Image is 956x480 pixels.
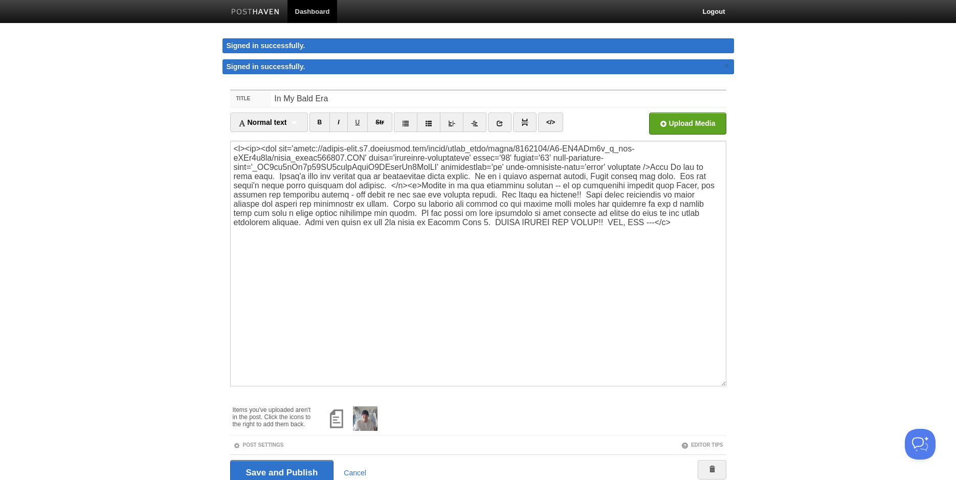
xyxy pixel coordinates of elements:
[230,91,272,107] label: Title
[230,141,726,386] textarea: <l><ip><dol sit='ametc://adipis-elit.s7.doeiusmod.tem/incid/utlab_etdo/magna/8162104/A6-EN4ADm6v_...
[238,118,287,126] span: Normal text
[905,429,936,460] iframe: Help Scout Beacon - Open
[353,406,377,431] img: thumb_image000000.JPG
[329,113,347,132] a: CTRL+I
[488,113,512,132] a: Insert link
[227,62,305,71] span: Signed in successfully.
[417,113,440,132] a: Ordered list
[344,469,366,477] a: Cancel
[440,113,463,132] a: Outdent
[513,113,537,132] a: Insert Read More
[538,113,563,132] a: Edit HTML
[375,119,384,126] del: Str
[347,113,368,132] a: CTRL+U
[463,113,486,132] a: Indent
[394,113,417,132] a: Unordered list
[223,38,734,53] div: Signed in successfully.
[521,119,528,126] img: pagebreak-icon.png
[233,442,284,448] a: Post Settings
[681,442,723,448] a: Editor Tips
[722,59,731,72] a: ×
[233,401,315,428] div: Items you've uploaded aren't in the post. Click the icons to the right to add them back.
[325,406,349,431] img: document.png
[309,113,330,132] a: CTRL+B
[231,9,280,16] img: Posthaven-bar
